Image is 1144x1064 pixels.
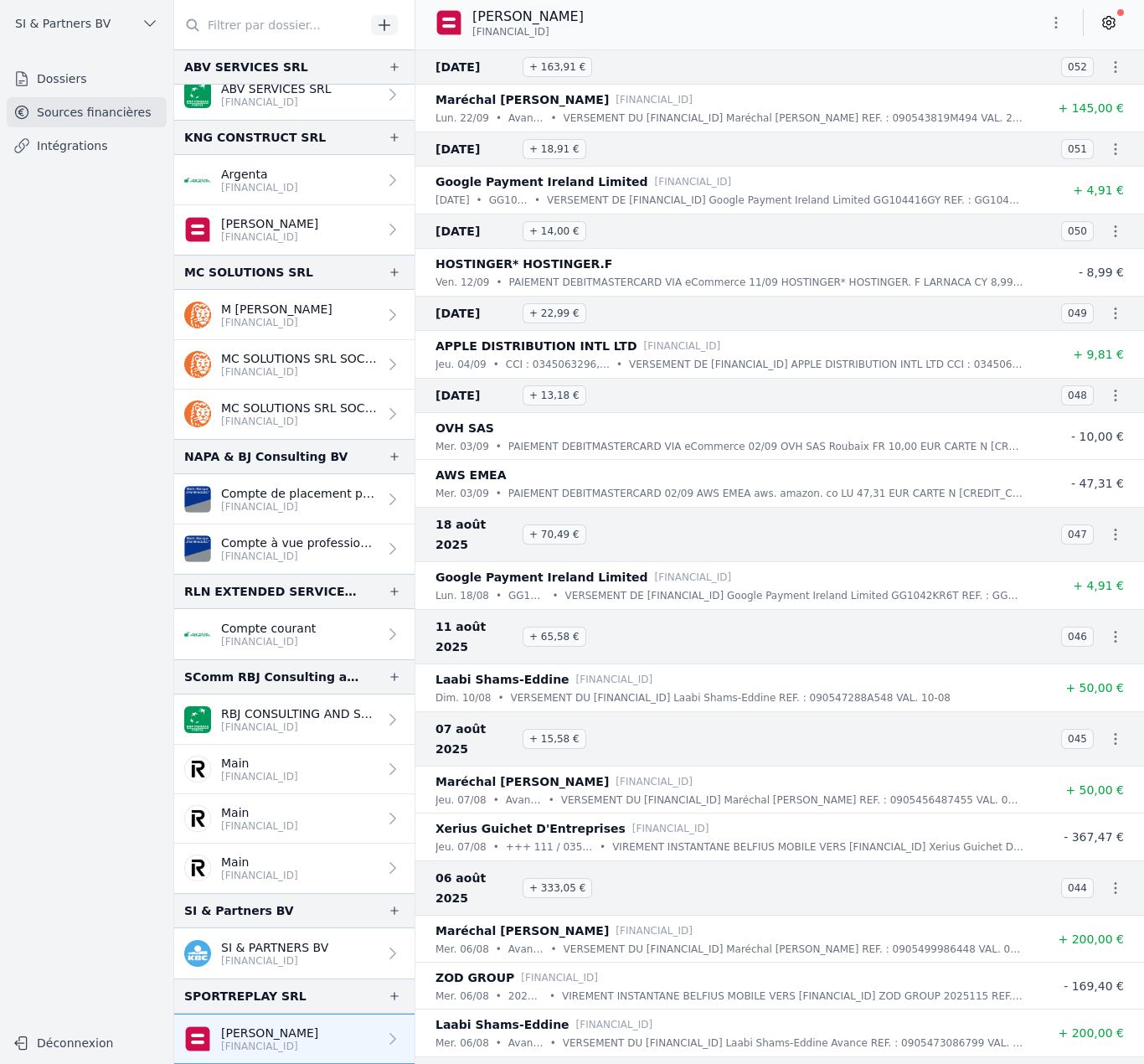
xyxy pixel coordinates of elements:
[435,418,494,438] p: OVH SAS
[549,792,554,808] div: •
[221,755,298,772] p: Main
[496,1035,502,1051] div: •
[612,839,1023,855] p: VIREMENT INSTANTANE BELFIUS MOBILE VERS [FINANCIAL_ID] Xerius Guichet D'Entreprises 111/0352/1018...
[221,485,378,502] p: Compte de placement professionnel
[221,804,298,821] p: Main
[508,941,544,958] p: Avance
[435,172,648,192] p: Google Payment Ireland Limited
[221,620,316,637] p: Compte courant
[1061,729,1094,749] span: 045
[435,1035,489,1051] p: mer. 06/08
[184,581,361,602] div: RLN EXTENDED SERVICES BV
[508,1035,544,1051] p: Avance
[1061,627,1094,647] span: 046
[1061,57,1094,77] span: 052
[7,97,167,127] a: Sources financières
[435,567,648,587] p: Google Payment Ireland Limited
[184,57,308,77] div: ABV SERVICES SRL
[547,192,1023,209] p: VERSEMENT DE [FINANCIAL_ID] Google Payment Ireland Limited GG104416GY REF. : GG104416GY VERS [FIN...
[435,336,637,356] p: APPLE DISTRIBUTION INTL LTD
[174,695,415,745] a: RBJ CONSULTING AND SERVICE [FINANCIAL_ID]
[174,390,415,439] a: MC SOLUTIONS SRL SOCIETE EN [FINANCIAL_ID]
[435,514,516,555] span: 18 août 2025
[221,400,378,416] p: MC SOLUTIONS SRL SOCIETE EN
[221,301,332,318] p: M [PERSON_NAME]
[553,587,559,604] div: •
[1061,303,1094,323] span: 049
[644,338,721,354] p: [FINANCIAL_ID]
[221,939,328,956] p: SI & PARTNERS BV
[184,667,361,687] div: SComm RBJ Consulting and Services
[1065,783,1124,797] span: + 50,00 €
[496,587,502,604] div: •
[508,485,1023,502] p: PAIEMENT DEBITMASTERCARD 02/09 AWS EMEA aws. amazon. co LU 47,31 EUR CARTE N [CREDIT_CARD_NUMBER]...
[435,719,516,759] span: 07 août 2025
[562,988,1023,1005] p: VIREMENT INSTANTANE BELFIUS MOBILE VERS [FINANCIAL_ID] ZOD GROUP 2025115 REF. : 0905423486747 VAL...
[523,729,586,749] span: + 15,58 €
[477,192,482,209] div: •
[174,70,415,120] a: ABV SERVICES SRL [FINANCIAL_ID]
[1061,221,1094,241] span: 050
[221,550,378,563] p: [FINANCIAL_ID]
[616,356,622,373] div: •
[435,988,489,1005] p: mer. 06/08
[506,356,610,373] p: CCI : 0345063296,PURP:DEVELOPER PROCEEDS,APPLE
[435,617,516,657] span: 11 août 2025
[221,854,298,870] p: Main
[508,988,543,1005] p: 2025115
[184,400,211,427] img: ing.png
[221,635,316,648] p: [FINANCIAL_ID]
[184,167,211,194] img: ARGENTA_ARSPBE22.png
[184,486,211,513] img: VAN_BREDA_JVBABE22XXX.png
[435,690,491,706] p: dim. 10/08
[1058,932,1124,946] span: + 200,00 €
[496,110,502,127] div: •
[221,230,318,244] p: [FINANCIAL_ID]
[523,221,586,241] span: + 14,00 €
[497,690,503,706] div: •
[184,805,211,832] img: revolut.png
[1064,830,1124,844] span: - 367,47 €
[496,485,502,502] div: •
[1073,579,1124,592] span: + 4,91 €
[523,139,586,159] span: + 18,91 €
[184,216,211,243] img: belfius-1.png
[174,928,415,979] a: SI & PARTNERS BV [FINANCIAL_ID]
[221,415,378,428] p: [FINANCIAL_ID]
[435,303,516,323] span: [DATE]
[435,587,489,604] p: lun. 18/08
[616,922,693,939] p: [FINANCIAL_ID]
[1079,266,1124,279] span: - 8,99 €
[435,221,516,241] span: [DATE]
[184,940,211,967] img: kbc.png
[506,792,542,808] p: Avance
[435,465,507,485] p: AWS EMEA
[221,1040,318,1053] p: [FINANCIAL_ID]
[493,792,499,808] div: •
[576,671,653,688] p: [FINANCIAL_ID]
[184,986,307,1006] div: SPORTREPLAY SRL
[564,941,1023,958] p: VERSEMENT DU [FINANCIAL_ID] Maréchal [PERSON_NAME] REF. : 0905499986448 VAL. 06-08
[184,447,348,467] div: NAPA & BJ Consulting BV
[509,274,1023,291] p: PAIEMENT DEBITMASTERCARD VIA eCommerce 11/09 HOSTINGER* HOSTINGER. F LARNACA CY 8,99 EUR CARTE N ...
[435,921,609,941] p: Maréchal [PERSON_NAME]
[174,745,415,794] a: Main [FINANCIAL_ID]
[184,262,313,282] div: MC SOLUTIONS SRL
[174,205,415,255] a: [PERSON_NAME] [FINANCIAL_ID]
[1073,348,1124,361] span: + 9,81 €
[7,131,167,161] a: Intégrations
[174,290,415,340] a: M [PERSON_NAME] [FINANCIAL_ID]
[221,1025,318,1041] p: [PERSON_NAME]
[221,365,378,379] p: [FINANCIAL_ID]
[221,316,332,329] p: [FINANCIAL_ID]
[184,706,211,733] img: BNP_BE_BUSINESS_GEBABEBB.png
[496,988,502,1005] div: •
[174,524,415,574] a: Compte à vue professionnel [FINANCIAL_ID]
[493,839,499,855] div: •
[221,500,378,514] p: [FINANCIAL_ID]
[7,64,167,94] a: Dossiers
[576,1016,653,1033] p: [FINANCIAL_ID]
[655,173,732,190] p: [FINANCIAL_ID]
[174,10,365,40] input: Filtrer par dossier...
[435,356,487,373] p: jeu. 04/09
